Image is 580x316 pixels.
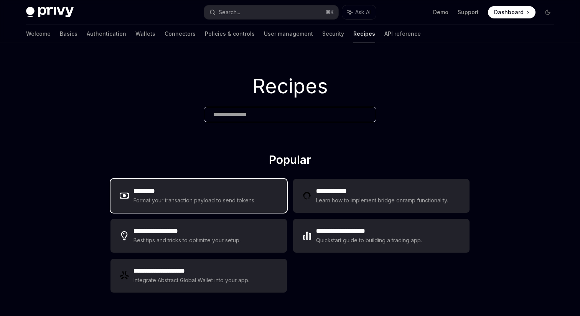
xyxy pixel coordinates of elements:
h2: Popular [110,153,470,170]
span: Ask AI [355,8,371,16]
a: Demo [433,8,448,16]
button: Search...⌘K [204,5,338,19]
a: API reference [384,25,421,43]
button: Ask AI [342,5,376,19]
a: Authentication [87,25,126,43]
img: dark logo [26,7,74,18]
div: Search... [219,8,240,17]
a: **** ****Format your transaction payload to send tokens. [110,179,287,213]
a: User management [264,25,313,43]
div: Integrate Abstract Global Wallet into your app. [133,276,250,285]
div: Learn how to implement bridge onramp functionality. [316,196,450,205]
a: Welcome [26,25,51,43]
a: Connectors [165,25,196,43]
a: Recipes [353,25,375,43]
span: ⌘ K [326,9,334,15]
a: Wallets [135,25,155,43]
div: Format your transaction payload to send tokens. [133,196,256,205]
span: Dashboard [494,8,524,16]
a: **** **** ***Learn how to implement bridge onramp functionality. [293,179,470,213]
a: Basics [60,25,77,43]
a: Policies & controls [205,25,255,43]
a: Security [322,25,344,43]
div: Best tips and tricks to optimize your setup. [133,236,242,245]
a: Dashboard [488,6,536,18]
a: Support [458,8,479,16]
div: Quickstart guide to building a trading app. [316,236,422,245]
button: Toggle dark mode [542,6,554,18]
